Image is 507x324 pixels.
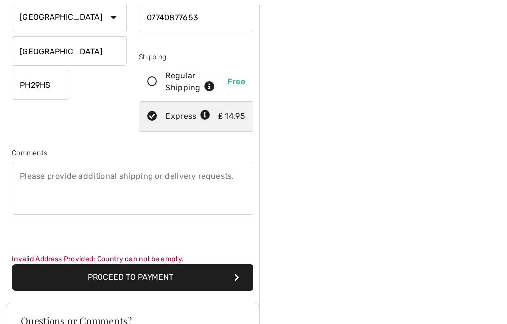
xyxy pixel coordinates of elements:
div: Shipping [139,52,253,62]
div: ₤ 14.95 [218,110,245,122]
div: Express [165,110,210,122]
span: Free [227,77,245,86]
div: Regular Shipping [165,70,220,94]
div: Comments [12,148,253,158]
input: State/Province [12,36,127,66]
input: Zip/Postal Code [12,70,69,100]
div: Invalid Address Provided: Country can not be empty. [12,254,253,264]
input: Mobile [139,2,253,32]
button: Proceed to Payment [12,264,253,291]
